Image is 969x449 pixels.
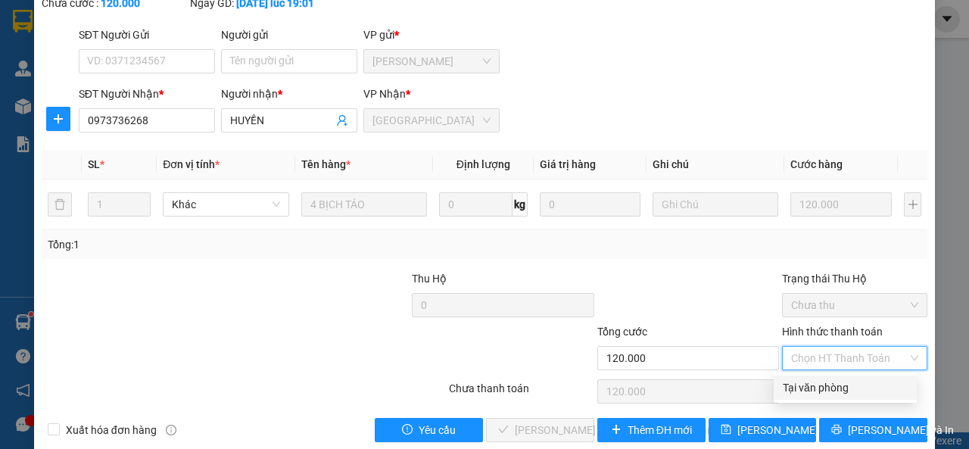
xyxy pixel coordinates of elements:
button: printer[PERSON_NAME] và In [819,418,927,442]
label: Hình thức thanh toán [782,326,883,338]
th: Ghi chú [647,150,784,179]
span: Phan Rang [372,50,491,73]
span: SL [88,158,100,170]
span: Cước hàng [790,158,843,170]
span: Tên hàng [301,158,351,170]
button: check[PERSON_NAME] và [PERSON_NAME] hàng [486,418,594,442]
input: Ghi Chú [653,192,778,217]
div: Người gửi [221,27,357,43]
span: Thêm ĐH mới [628,422,692,438]
span: Đơn vị tính [163,158,220,170]
input: VD: Bàn, Ghế [301,192,427,217]
span: info-circle [166,425,176,435]
input: 0 [790,192,892,217]
span: user-add [336,114,348,126]
button: exclamation-circleYêu cầu [375,418,483,442]
div: Trạng thái Thu Hộ [782,270,927,287]
div: Tổng: 1 [48,236,375,253]
div: SĐT Người Gửi [79,27,215,43]
div: VP gửi [363,27,500,43]
span: Yêu cầu [419,422,456,438]
button: plus [46,107,70,131]
span: Định lượng [456,158,510,170]
span: save [721,424,731,436]
div: Chưa thanh toán [447,380,596,407]
button: plusThêm ĐH mới [597,418,706,442]
button: plus [904,192,921,217]
span: Khác [172,193,279,216]
button: delete [48,192,72,217]
span: Thu Hộ [412,273,447,285]
span: Chưa thu [791,294,918,316]
span: VP Nhận [363,88,406,100]
span: Chọn HT Thanh Toán [791,347,918,369]
span: plus [47,113,70,125]
span: [PERSON_NAME] và In [848,422,954,438]
span: Tổng cước [597,326,647,338]
div: SĐT Người Nhận [79,86,215,102]
span: plus [611,424,622,436]
input: 0 [540,192,640,217]
span: Xuất hóa đơn hàng [60,422,163,438]
span: exclamation-circle [402,424,413,436]
span: printer [831,424,842,436]
span: Giá trị hàng [540,158,596,170]
span: [PERSON_NAME] đổi [737,422,835,438]
span: kg [513,192,528,217]
div: Người nhận [221,86,357,102]
button: save[PERSON_NAME] đổi [709,418,817,442]
span: Sài Gòn [372,109,491,132]
div: Tại văn phòng [783,379,908,396]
